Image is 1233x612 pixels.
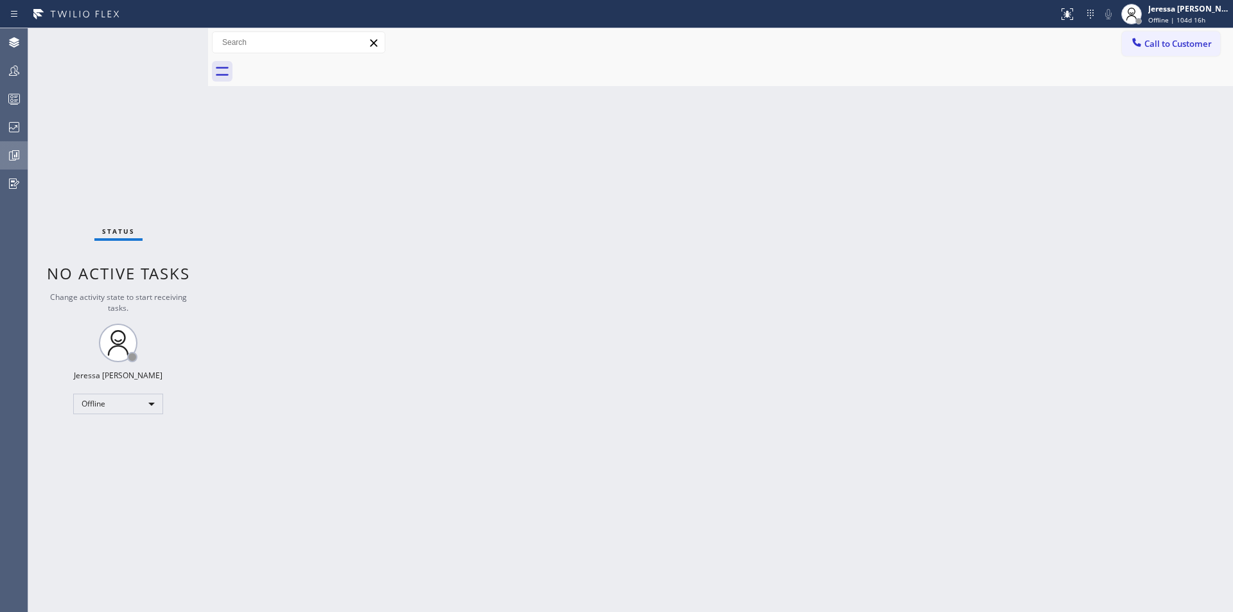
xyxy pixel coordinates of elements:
button: Mute [1099,5,1117,23]
span: No active tasks [47,263,190,284]
span: Call to Customer [1144,38,1212,49]
div: Jeressa [PERSON_NAME] [74,370,162,381]
span: Change activity state to start receiving tasks. [50,292,187,313]
button: Call to Customer [1122,31,1220,56]
span: Offline | 104d 16h [1148,15,1205,24]
input: Search [213,32,385,53]
div: Jeressa [PERSON_NAME] [1148,3,1229,14]
span: Status [102,227,135,236]
div: Offline [73,394,163,414]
